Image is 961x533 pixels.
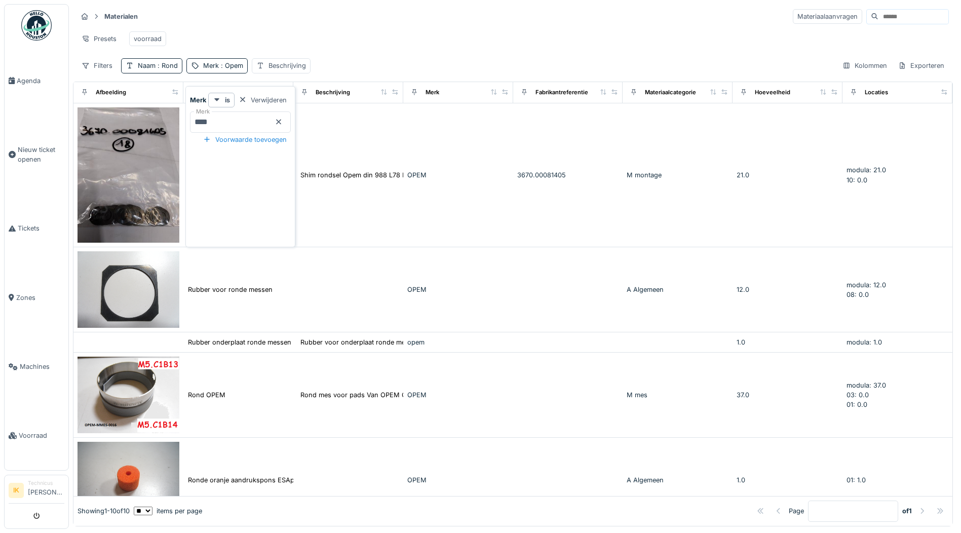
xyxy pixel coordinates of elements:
div: Merk [426,88,439,97]
div: Page [789,506,804,516]
img: Ronde oranje aandrukspons ESApack [78,442,179,518]
div: 1.0 [737,475,838,485]
div: Fabrikantreferentie [535,88,588,97]
div: A Algemeen [627,285,728,294]
span: 08: 0.0 [847,291,869,298]
span: : Opem [219,62,243,69]
div: 1.0 [737,337,838,347]
div: Ronde oranje aandrukspons ESApack [188,475,305,485]
div: opem [407,337,509,347]
img: Badge_color-CXgf-gQk.svg [21,10,52,41]
span: : Rond [156,62,178,69]
span: Agenda [17,76,64,86]
div: Materiaalcategorie [645,88,696,97]
div: 37.0 [737,390,838,400]
div: Verwijderen [235,93,291,107]
div: Merk [203,61,243,70]
div: Naam [138,61,178,70]
div: Rubber onderplaat ronde messen Pegaso 1400 L58 [188,337,347,347]
div: OPEM [407,170,509,180]
img: Rond OPEM [78,357,179,433]
div: OPEM [407,475,509,485]
div: OPEM [407,285,509,294]
div: voorraad [134,34,162,44]
strong: is [225,95,230,105]
div: Exporteren [894,58,949,73]
div: Materiaalaanvragen [793,9,862,24]
div: 12.0 [737,285,838,294]
label: Merk [194,107,212,116]
span: Tickets [18,223,64,233]
span: Nieuw ticket openen [18,145,64,164]
span: 01: 1.0 [847,476,866,484]
span: 03: 0.0 [847,391,869,399]
strong: Materialen [100,12,142,21]
div: Showing 1 - 10 of 10 [78,506,130,516]
img: Rubber voor ronde messen [78,251,179,328]
div: Rubber voor onderplaat ronde messen Pegaso 1400... [300,337,468,347]
div: Beschrijving [316,88,350,97]
li: IK [9,483,24,498]
strong: of 1 [902,506,912,516]
span: Zones [16,293,64,302]
span: 10: 0.0 [847,176,867,184]
span: Voorraad [19,431,64,440]
div: Kolommen [838,58,892,73]
div: 3670.00081405 [517,170,619,180]
li: [PERSON_NAME] [28,479,64,501]
div: Shim rondsel Opem din 988 L78 L58 [300,170,414,180]
div: Beschrijving [268,61,306,70]
span: Machines [20,362,64,371]
span: modula: 37.0 [847,382,886,389]
span: modula: 1.0 [847,338,882,346]
span: modula: 21.0 [847,166,886,174]
div: Presets [77,31,121,46]
div: Afbeelding [96,88,126,97]
div: Locaties [865,88,888,97]
div: Rond mes voor pads Van OPEM OPEM [300,390,421,400]
div: Voorwaarde toevoegen [199,133,291,146]
div: 21.0 [737,170,838,180]
span: 01: 0.0 [847,401,867,408]
div: A Algemeen [627,475,728,485]
div: M mes [627,390,728,400]
div: Filters [77,58,117,73]
img: Shim rondsel Opem din 988 L72 [78,107,179,243]
div: items per page [134,506,202,516]
div: Technicus [28,479,64,487]
strong: Merk [190,95,206,105]
div: Rubber voor ronde messen [188,285,273,294]
div: OPEM [407,390,509,400]
span: modula: 12.0 [847,281,886,289]
div: Hoeveelheid [755,88,790,97]
div: M montage [627,170,728,180]
div: Rond OPEM [188,390,225,400]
